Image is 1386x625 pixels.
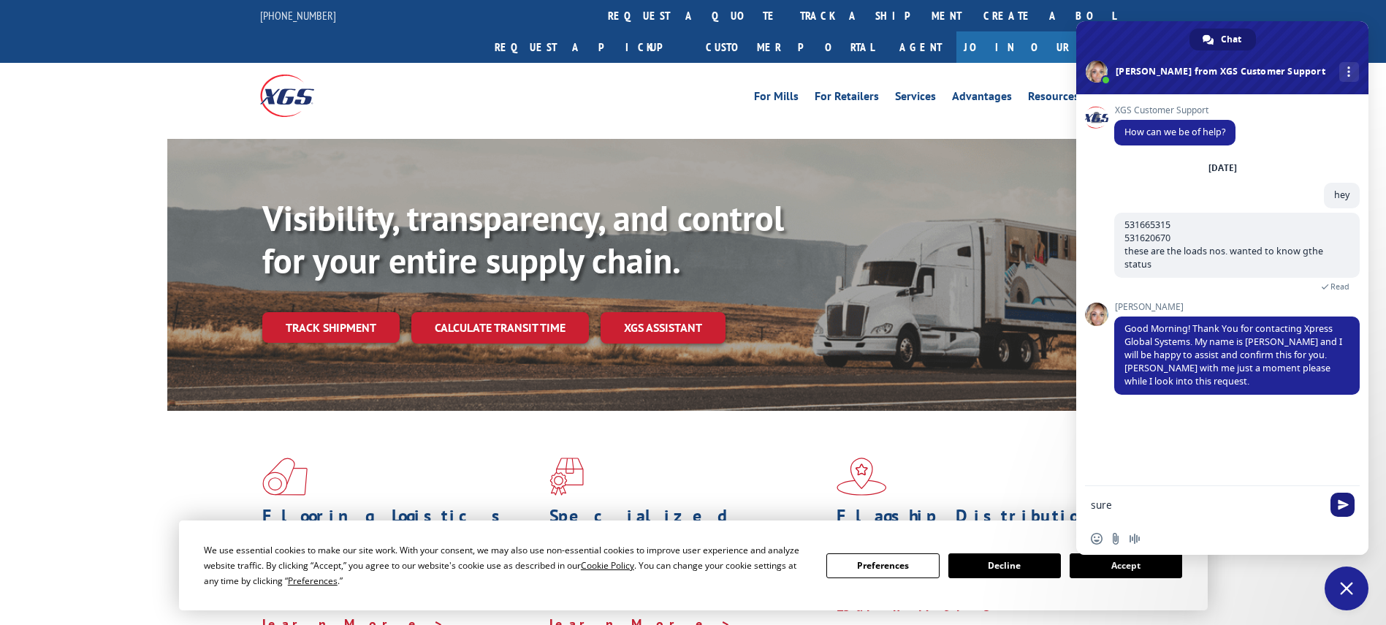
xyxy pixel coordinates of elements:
b: Visibility, transparency, and control for your entire supply chain. [262,195,784,283]
a: Customer Portal [695,31,885,63]
span: Send a file [1110,533,1122,545]
div: Chat [1189,29,1256,50]
a: For Retailers [815,91,879,107]
textarea: Compose your message... [1091,499,1322,512]
span: Cookie Policy [581,559,634,572]
span: XGS Customer Support [1114,105,1235,115]
a: Agent [885,31,956,63]
div: [DATE] [1208,164,1237,173]
a: Request a pickup [484,31,695,63]
a: [PHONE_NUMBER] [260,8,336,23]
div: More channels [1339,62,1359,82]
a: For Mills [754,91,799,107]
a: Join Our Team [956,31,1127,63]
a: XGS ASSISTANT [601,312,726,344]
h1: Flagship Distribution Model [837,507,1113,550]
a: Resources [1028,91,1079,107]
span: Audio message [1129,533,1141,545]
span: 531665315 531620670 these are the loads nos. wanted to know gthe status [1124,219,1323,270]
a: Calculate transit time [411,312,589,344]
img: xgs-icon-focused-on-flooring-red [549,458,584,496]
button: Preferences [826,553,939,578]
h1: Specialized Freight Experts [549,507,826,550]
span: Send [1330,493,1355,517]
span: [PERSON_NAME] [1114,302,1360,312]
a: Track shipment [262,312,400,343]
div: Close chat [1325,567,1368,610]
span: Chat [1221,29,1241,50]
a: Learn More > [837,598,1018,615]
div: We use essential cookies to make our site work. With your consent, we may also use non-essential ... [204,542,809,588]
div: Cookie Consent Prompt [179,520,1208,610]
h1: Flooring Logistics Solutions [262,507,538,550]
span: How can we be of help? [1124,126,1225,138]
span: Preferences [288,575,338,587]
span: Good Morning! Thank You for contacting Xpress Global Systems. My name is [PERSON_NAME] and I will... [1124,322,1342,387]
span: hey [1334,189,1349,201]
button: Accept [1070,553,1182,578]
img: xgs-icon-flagship-distribution-model-red [837,458,887,496]
img: xgs-icon-total-supply-chain-intelligence-red [262,458,308,496]
a: Services [895,91,936,107]
span: Insert an emoji [1091,533,1103,545]
span: Read [1330,281,1349,292]
button: Decline [948,553,1061,578]
a: Advantages [952,91,1012,107]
